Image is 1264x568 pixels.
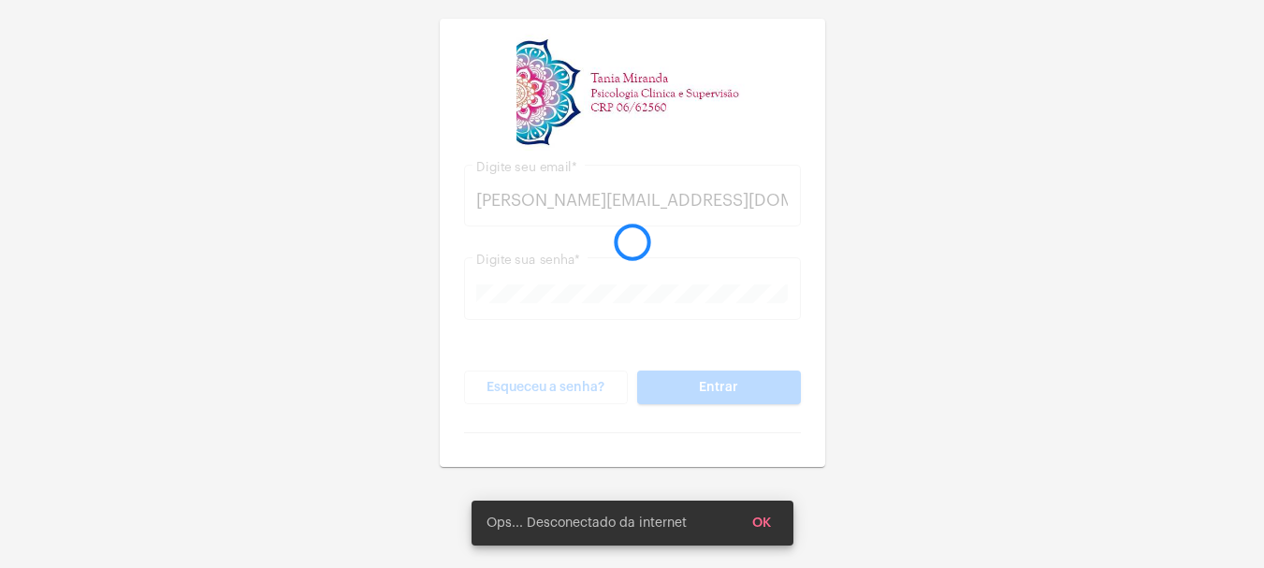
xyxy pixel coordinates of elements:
span: OK [752,517,771,530]
span: Esqueceu a senha? [487,381,604,394]
input: Digite seu email [476,191,788,210]
button: Entrar [637,371,801,404]
span: Ops... Desconectado da internet [487,514,687,532]
img: 82f91219-cc54-a9e9-c892-318f5ec67ab1.jpg [516,34,748,151]
button: OK [737,506,786,540]
span: Entrar [699,381,738,394]
button: Esqueceu a senha? [464,371,628,404]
